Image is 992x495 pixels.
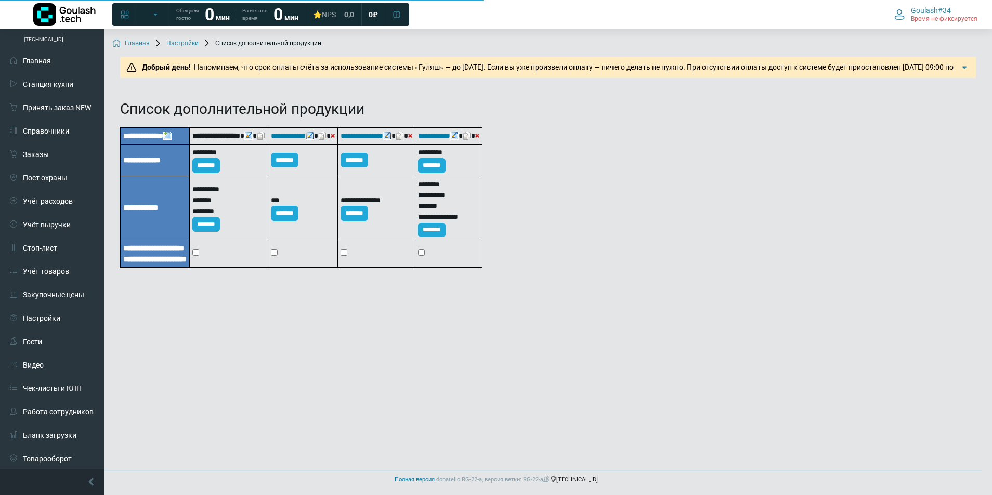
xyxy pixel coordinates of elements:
[120,100,758,118] h1: Список дополнительной продукции
[203,40,321,48] span: Список дополнительной продукции
[284,14,298,22] span: мин
[362,5,384,24] a: 0 ₽
[154,40,199,48] a: Настройки
[313,10,336,19] div: ⭐
[176,7,199,22] span: Обещаем гостю
[170,5,305,24] a: Обещаем гостю 0 мин Расчетное время 0 мин
[33,3,96,26] img: Логотип компании Goulash.tech
[436,476,551,483] span: donatello RG-22-a, версия ветки: RG-22-a
[373,10,378,19] span: ₽
[205,5,214,24] strong: 0
[322,10,336,19] span: NPS
[911,15,977,23] span: Время не фиксируется
[911,6,951,15] span: Goulash#34
[395,476,435,483] a: Полная версия
[216,14,230,22] span: мин
[273,5,283,24] strong: 0
[10,470,982,490] footer: [TECHNICAL_ID]
[307,5,360,24] a: ⭐NPS 0,0
[142,63,191,71] b: Добрый день!
[344,10,354,19] span: 0,0
[139,63,954,82] span: Напоминаем, что срок оплаты счёта за использование системы «Гуляш» — до [DATE]. Если вы уже произ...
[242,7,267,22] span: Расчетное время
[112,40,150,48] a: Главная
[959,62,970,73] img: Подробнее
[126,62,137,73] img: Предупреждение
[369,10,373,19] span: 0
[888,4,984,25] button: Goulash#34 Время не фиксируется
